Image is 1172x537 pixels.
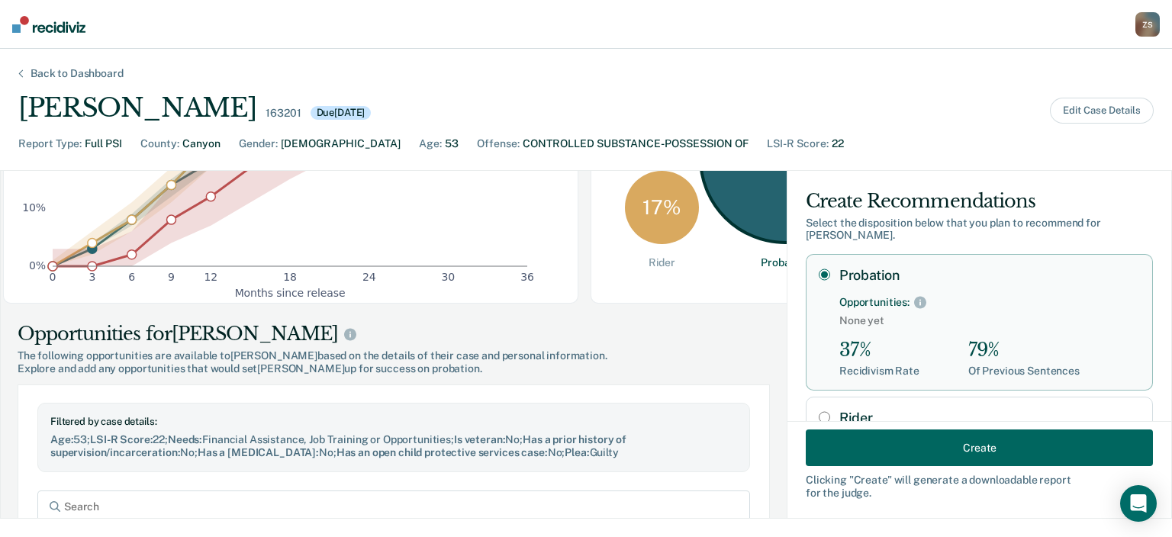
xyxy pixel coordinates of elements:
[168,271,175,283] text: 9
[281,136,401,152] div: [DEMOGRAPHIC_DATA]
[1050,98,1154,124] button: Edit Case Details
[22,202,46,214] text: 10%
[520,271,534,283] text: 36
[37,490,750,523] input: Search
[12,16,85,33] img: Recidiviz
[12,67,142,80] div: Back to Dashboard
[523,136,749,152] div: CONTROLLED SUBSTANCE-POSSESSION OF
[839,296,910,309] div: Opportunities:
[266,107,301,120] div: 163201
[235,287,346,299] text: Months since release
[625,171,699,245] div: 17 %
[85,136,122,152] div: Full PSI
[50,416,737,428] div: Filtered by case details:
[839,339,919,362] div: 37%
[50,433,626,458] span: Has a prior history of supervision/incarceration :
[22,27,46,272] g: y-axis tick label
[968,365,1080,378] div: Of Previous Sentences
[182,136,221,152] div: Canyon
[18,362,770,375] span: Explore and add any opportunities that would set [PERSON_NAME] up for success on probation.
[1120,485,1157,522] div: Open Intercom Messenger
[767,136,829,152] div: LSI-R Score :
[806,189,1153,214] div: Create Recommendations
[1135,12,1160,37] button: ZS
[839,365,919,378] div: Recidivism Rate
[204,271,218,283] text: 12
[50,271,534,283] g: x-axis tick label
[565,446,589,458] span: Plea :
[239,136,278,152] div: Gender :
[18,92,256,124] div: [PERSON_NAME]
[445,136,459,152] div: 53
[311,106,372,120] div: Due [DATE]
[806,429,1153,466] button: Create
[832,136,844,152] div: 22
[477,136,520,152] div: Offense :
[168,433,202,445] span: Needs :
[419,136,442,152] div: Age :
[442,271,456,283] text: 30
[50,271,56,283] text: 0
[761,256,810,269] div: Probation
[50,433,737,459] div: 53 ; 22 ; Financial Assistance, Job Training or Opportunities ; No ; No ; No ; No ; Guilty
[18,136,82,152] div: Report Type :
[29,260,46,272] text: 0%
[336,446,548,458] span: Has an open child protective services case :
[50,433,73,445] span: Age :
[968,339,1080,362] div: 79%
[89,271,95,283] text: 3
[140,136,179,152] div: County :
[649,256,675,269] div: Rider
[235,287,346,299] g: x-axis label
[699,72,872,245] div: 79 %
[839,314,1140,327] span: None yet
[839,267,1140,284] label: Probation
[128,271,135,283] text: 6
[198,446,319,458] span: Has a [MEDICAL_DATA] :
[839,410,1140,426] label: Rider
[90,433,153,445] span: LSI-R Score :
[454,433,505,445] span: Is veteran :
[806,474,1153,500] div: Clicking " Create " will generate a downloadable report for the judge.
[806,217,1153,243] div: Select the disposition below that you plan to recommend for [PERSON_NAME] .
[362,271,376,283] text: 24
[283,271,297,283] text: 18
[18,322,770,346] div: Opportunities for [PERSON_NAME]
[18,349,770,362] span: The following opportunities are available to [PERSON_NAME] based on the details of their case and...
[1135,12,1160,37] div: Z S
